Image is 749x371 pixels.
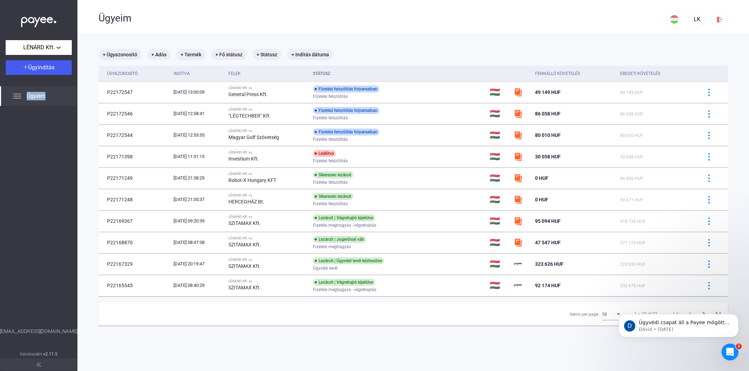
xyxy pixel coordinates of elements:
[620,240,646,245] span: 371 173 HUF
[228,220,261,226] strong: SZITAMAX Kft.
[228,258,307,262] div: LÉNÁRD Kft. vs
[535,69,580,78] div: Fennálló követelés
[228,172,307,176] div: LÉNÁRD Kft. vs
[287,49,333,60] mat-chip: + Indítás dátuma
[99,125,171,146] td: P22172544
[99,275,171,296] td: P22165545
[701,235,716,250] button: more-blue
[514,88,522,96] img: szamlazzhu-mini
[28,64,55,71] span: Ügyindítás
[313,86,379,93] div: Fizetési felszólítás folyamatban
[313,193,353,200] div: Sikeresen lezárult
[701,257,716,271] button: more-blue
[228,86,307,90] div: LÉNÁRD Kft. vs
[6,40,72,55] button: LÉNÁRD Kft.
[174,260,223,268] div: [DATE] 20:19:47
[701,214,716,228] button: more-blue
[514,195,522,204] img: szamlazzhu-mini
[174,69,190,78] div: Indítva
[228,134,279,140] strong: Magyar Golf Szövetség
[620,176,643,181] span: 66 436 HUF
[176,49,206,60] mat-chip: + Termék
[252,49,282,60] mat-chip: + Státusz
[705,175,713,182] img: more-blue
[228,69,307,78] div: Felek
[620,283,646,288] span: 232 679 HUF
[514,131,522,139] img: szamlazzhu-mini
[174,196,223,203] div: [DATE] 21:35:37
[228,236,307,240] div: LÉNÁRD Kft. vs
[620,262,646,267] span: 323 626 HUF
[313,107,379,114] div: Fizetési felszólítás folyamatban
[535,197,548,202] span: 0 HUF
[13,92,21,100] img: list.svg
[535,89,561,95] span: 49 149 HUF
[313,279,375,286] div: Lezárult | Végrehajtó kijelölve
[487,103,511,124] td: 🇭🇺
[705,89,713,96] img: more-blue
[310,66,487,82] th: Státusz
[228,107,307,112] div: LÉNÁRD Kft. vs
[736,344,742,349] span: 2
[701,149,716,164] button: more-blue
[535,154,561,159] span: 30 058 HUF
[487,253,511,275] td: 🇭🇺
[705,110,713,118] img: more-blue
[99,189,171,210] td: P22171248
[705,239,713,246] img: more-blue
[99,49,141,60] mat-chip: + Ügyazonosító
[313,92,348,101] span: Fizetési felszólítás
[535,218,561,224] span: 95 094 HUF
[99,253,171,275] td: P22167329
[620,69,660,78] div: Eredeti követelés
[43,352,58,357] strong: v2.11.5
[174,153,223,160] div: [DATE] 11:31:15
[514,281,522,290] img: payee-logo
[701,85,716,100] button: more-blue
[487,210,511,232] td: 🇭🇺
[313,178,348,187] span: Fizetési felszólítás
[666,11,683,28] button: HU
[99,103,171,124] td: P22172546
[701,192,716,207] button: more-blue
[228,92,268,97] strong: General Press Kft.
[705,282,713,289] img: more-blue
[6,60,72,75] button: Ügyindítás
[608,299,749,352] iframe: Intercom notifications üzenet
[705,132,713,139] img: more-blue
[535,261,564,267] span: 323 626 HUF
[701,171,716,185] button: more-blue
[487,189,511,210] td: 🇭🇺
[313,171,353,178] div: Sikeresen lezárult
[174,282,223,289] div: [DATE] 08:40:29
[99,210,171,232] td: P22169367
[620,69,693,78] div: Eredeti követelés
[228,177,276,183] strong: Robot-X Hungary KFT
[705,260,713,268] img: more-blue
[174,69,223,78] div: Indítva
[487,146,511,167] td: 🇭🇺
[228,199,264,205] strong: HERCEGHÁZ Bt.
[701,128,716,143] button: more-blue
[99,232,171,253] td: P22168870
[174,110,223,117] div: [DATE] 12:58:41
[174,89,223,96] div: [DATE] 13:00:09
[99,168,171,189] td: P22171249
[313,114,348,122] span: Fizetési felszólítás
[535,283,561,288] span: 92 174 HUF
[620,112,643,117] span: 86 058 HUF
[514,109,522,118] img: szamlazzhu-mini
[228,156,259,162] strong: Investium Kft.
[688,11,705,28] button: LK
[620,155,643,159] span: 30 058 HUF
[228,279,307,283] div: LÉNÁRD Kft. vs
[670,15,679,24] img: HU
[313,243,351,251] span: Fizetési meghagyás
[174,239,223,246] div: [DATE] 08:47:38
[174,218,223,225] div: [DATE] 09:20:39
[535,111,561,117] span: 86 058 HUF
[313,257,384,264] div: Lezárult | Ügyvédi levél kézbesítve
[313,157,348,165] span: Fizetési felszólítás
